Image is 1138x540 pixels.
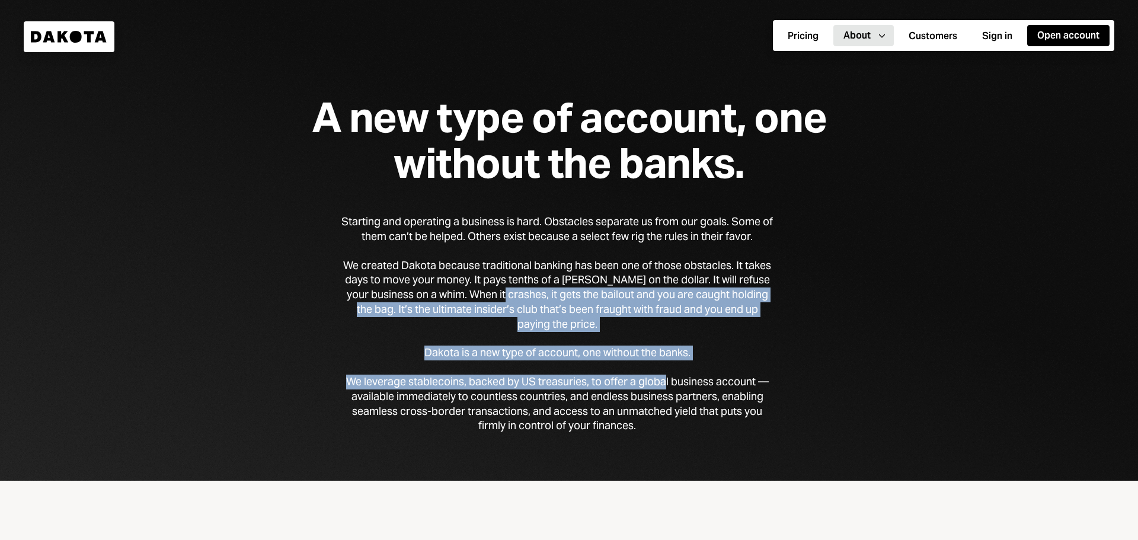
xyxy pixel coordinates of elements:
a: Sign in [972,24,1022,47]
div: We leverage stablecoins, backed by US treasuries, to offer a global business account — available ... [341,375,773,433]
button: Pricing [778,25,829,47]
div: Starting and operating a business is hard. Obstacles separate us from our goals. Some of them can... [341,215,773,244]
div: We created Dakota because traditional banking has been one of those obstacles. It takes days to m... [341,258,773,332]
div: Dakota is a new type of account, one without the banks. [424,346,691,360]
button: Sign in [972,25,1022,47]
div: A new type of account, one without the banks. [266,95,872,186]
button: Customers [899,25,967,47]
button: Open account [1027,25,1110,46]
button: About [833,25,894,46]
div: About [843,29,871,42]
a: Pricing [778,24,829,47]
a: Customers [899,24,967,47]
